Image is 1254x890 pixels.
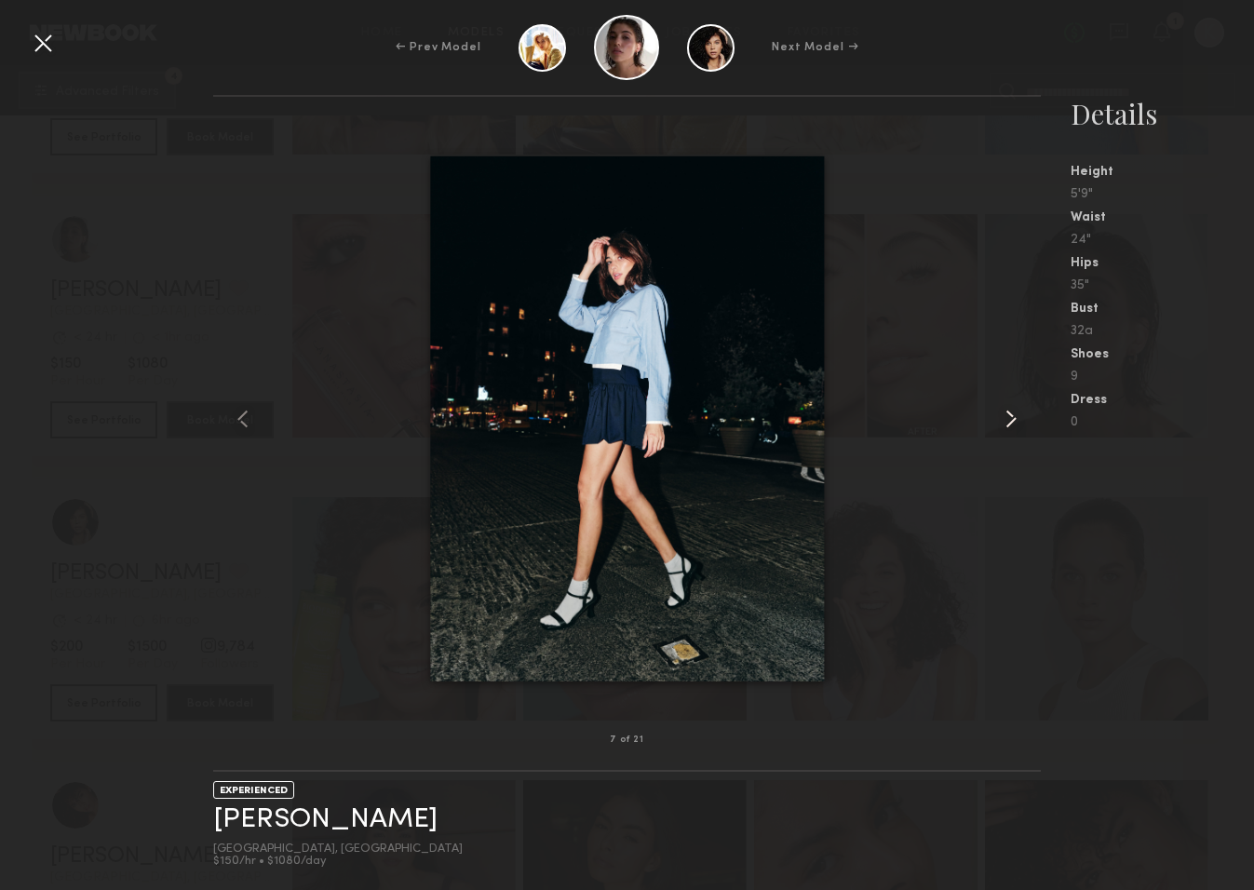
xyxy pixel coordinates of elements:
div: 32a [1071,325,1254,338]
div: Next Model → [772,39,858,56]
div: Dress [1071,394,1254,407]
div: $150/hr • $1080/day [213,856,463,868]
div: 9 [1071,371,1254,384]
div: 0 [1071,416,1254,429]
div: 5'9" [1071,188,1254,201]
a: [PERSON_NAME] [213,805,438,834]
div: EXPERIENCED [213,781,294,799]
div: Bust [1071,303,1254,316]
div: 35" [1071,279,1254,292]
div: 24" [1071,234,1254,247]
div: Height [1071,166,1254,179]
div: 7 of 21 [610,735,643,745]
div: Details [1071,95,1254,132]
div: [GEOGRAPHIC_DATA], [GEOGRAPHIC_DATA] [213,843,463,856]
div: Shoes [1071,348,1254,361]
div: Waist [1071,211,1254,224]
div: Hips [1071,257,1254,270]
div: ← Prev Model [396,39,481,56]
